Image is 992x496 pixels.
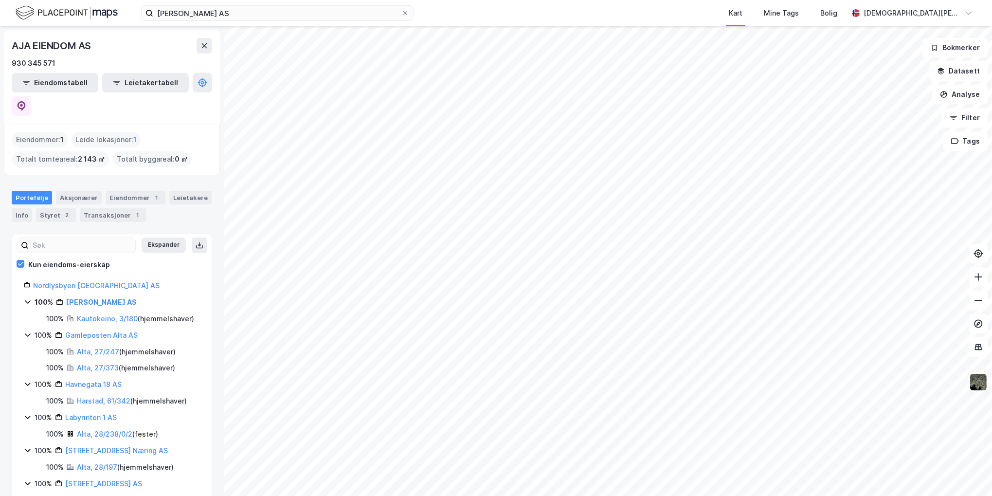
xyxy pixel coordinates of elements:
a: Alta, 28/197 [77,463,117,471]
button: Eiendomstabell [12,73,98,92]
button: Filter [941,108,988,128]
button: Bokmerker [922,38,988,57]
div: Styret [36,208,76,222]
input: Søk på adresse, matrikkel, gårdeiere, leietakere eller personer [153,6,401,20]
div: Totalt tomteareal : [12,151,109,167]
button: Datasett [929,61,988,81]
div: Mine Tags [764,7,799,19]
span: 1 [60,134,64,146]
a: [STREET_ADDRESS] AS [65,479,142,488]
div: AJA EIENDOM AS [12,38,93,54]
div: Portefølje [12,191,52,204]
div: 930 345 571 [12,57,55,69]
div: 100% [35,478,52,490]
div: Info [12,208,32,222]
a: [PERSON_NAME] AS [66,298,137,306]
button: Leietakertabell [102,73,189,92]
div: 100% [35,296,53,308]
div: 100% [46,346,64,358]
img: 9k= [969,373,988,391]
div: 100% [35,445,52,457]
input: Søk [29,238,135,253]
div: ( hjemmelshaver ) [77,313,194,325]
div: [DEMOGRAPHIC_DATA][PERSON_NAME] [864,7,961,19]
a: [STREET_ADDRESS] Næring AS [65,446,168,455]
iframe: Chat Widget [943,449,992,496]
div: Aksjonærer [56,191,102,204]
div: 2 [62,210,72,220]
a: Nordlysbyen [GEOGRAPHIC_DATA] AS [33,281,160,290]
div: Bolig [820,7,837,19]
a: Kautokeino, 3/180 [77,314,138,323]
a: Alta, 28/238/0/2 [77,430,132,438]
span: 1 [133,134,137,146]
div: Kart [729,7,742,19]
a: Harstad, 61/342 [77,397,130,405]
div: Leietakere [169,191,212,204]
div: Transaksjoner [80,208,146,222]
div: 100% [46,395,64,407]
button: Tags [943,131,988,151]
div: 1 [152,193,162,202]
div: ( hjemmelshaver ) [77,461,174,473]
span: 0 ㎡ [175,153,188,165]
div: 100% [46,362,64,374]
div: 100% [46,428,64,440]
div: 100% [35,330,52,341]
img: logo.f888ab2527a4732fd821a326f86c7f29.svg [16,4,118,21]
button: Analyse [932,85,988,104]
div: 1 [133,210,143,220]
div: Eiendommer [106,191,165,204]
div: Kun eiendoms-eierskap [28,259,110,271]
a: Alta, 27/247 [77,348,119,356]
a: Alta, 27/373 [77,364,119,372]
div: 100% [46,461,64,473]
span: 2 143 ㎡ [78,153,105,165]
div: ( fester ) [77,428,158,440]
div: Totalt byggareal : [113,151,192,167]
div: Leide lokasjoner : [72,132,141,147]
a: Gamleposten Alta AS [65,331,138,339]
div: 100% [46,313,64,325]
div: ( hjemmelshaver ) [77,346,176,358]
button: Ekspander [142,238,186,253]
div: 100% [35,412,52,423]
div: ( hjemmelshaver ) [77,395,187,407]
div: 100% [35,379,52,390]
a: Labyrinten 1 AS [65,413,117,422]
a: Havnegata 18 AS [65,380,122,388]
div: ( hjemmelshaver ) [77,362,175,374]
div: Eiendommer : [12,132,68,147]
